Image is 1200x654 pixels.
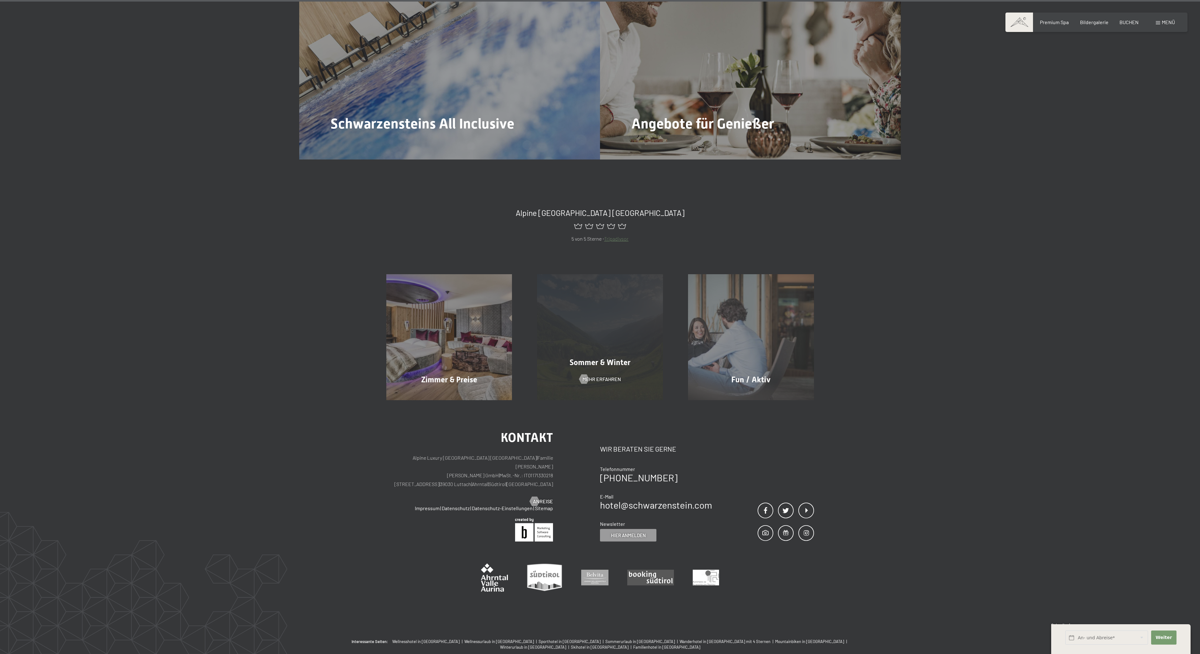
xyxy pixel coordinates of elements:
span: Newsletter [600,521,625,527]
p: Alpine Luxury [GEOGRAPHIC_DATA] [GEOGRAPHIC_DATA] Familie [PERSON_NAME] [PERSON_NAME] GmbH MwSt.-... [386,453,553,489]
a: Winterurlaub in [GEOGRAPHIC_DATA] | [500,644,571,650]
a: Anreise [530,498,553,505]
span: | [567,645,571,650]
span: Angebote für Genießer [631,115,774,132]
span: Winterurlaub in [GEOGRAPHIC_DATA] [500,645,566,650]
a: Sommerurlaub in [GEOGRAPHIC_DATA] | [605,639,680,644]
a: Skihotel in [GEOGRAPHIC_DATA] | [571,644,633,650]
span: | [535,639,539,644]
a: Tripadivsor [604,236,629,242]
span: Wellnesshotel in [GEOGRAPHIC_DATA] [392,639,460,644]
span: Schwarzensteins All Inclusive [331,115,514,132]
span: | [533,505,534,511]
span: Wanderhotel in [GEOGRAPHIC_DATA] mit 4 Sternen [680,639,770,644]
span: | [439,481,440,487]
span: Anreise [533,498,553,505]
span: Sommerurlaub in [GEOGRAPHIC_DATA] [605,639,675,644]
a: Wanderhotel in [GEOGRAPHIC_DATA] mit 4 Sternen | [680,639,775,644]
a: hotel@schwarzenstein.com [600,499,712,510]
span: Skihotel in [GEOGRAPHIC_DATA] [571,645,629,650]
span: Mountainbiken in [GEOGRAPHIC_DATA] [775,639,844,644]
span: Hier anmelden [611,532,646,539]
img: Brandnamic GmbH | Leading Hospitality Solutions [515,518,553,542]
span: Zimmer & Preise [421,375,477,384]
span: Sommer & Winter [570,358,630,367]
a: BUCHEN [1119,19,1139,25]
p: 5 von 5 Sterne - [386,235,814,243]
span: | [629,645,633,650]
a: Wellnesshotel Südtirol SCHWARZENSTEIN - Wellnessurlaub in den Alpen, Wandern und Wellness Fun / A... [676,274,827,400]
span: Familienhotel in [GEOGRAPHIC_DATA] [633,645,700,650]
span: Telefonnummer [600,466,635,472]
a: Wellnesshotel Südtirol SCHWARZENSTEIN - Wellnessurlaub in den Alpen, Wandern und Wellness Sommer ... [524,274,676,400]
span: Menü [1162,19,1175,25]
span: | [470,505,471,511]
span: | [488,481,488,487]
span: Kontakt [501,430,553,445]
a: Wellnesshotel in [GEOGRAPHIC_DATA] | [392,639,464,644]
span: | [440,505,441,511]
span: | [676,639,680,644]
a: Sitemap [535,505,553,511]
span: | [461,639,464,644]
b: Interessante Seiten: [352,639,388,644]
span: | [845,639,849,644]
span: Mehr erfahren [582,376,621,383]
a: Bildergalerie [1080,19,1109,25]
a: Mountainbiken in [GEOGRAPHIC_DATA] | [775,639,849,644]
a: [PHONE_NUMBER] [600,472,677,483]
a: Wellnessurlaub in [GEOGRAPHIC_DATA] | [464,639,539,644]
a: Datenschutz-Einstellungen [472,505,533,511]
span: | [506,481,507,487]
span: Wellnessurlaub in [GEOGRAPHIC_DATA] [464,639,534,644]
span: | [771,639,775,644]
span: | [471,481,472,487]
a: Wellnesshotel Südtirol SCHWARZENSTEIN - Wellnessurlaub in den Alpen, Wandern und Wellness Zimmer ... [374,274,525,400]
span: | [602,639,605,644]
span: Sporthotel in [GEOGRAPHIC_DATA] [539,639,601,644]
a: Datenschutz [442,505,470,511]
span: Alpine [GEOGRAPHIC_DATA] [GEOGRAPHIC_DATA] [516,208,685,217]
span: Weiter [1156,635,1172,641]
span: Fun / Aktiv [731,375,770,384]
span: Schnellanfrage [1051,623,1078,628]
button: Weiter [1151,630,1177,645]
a: Premium Spa [1040,19,1069,25]
a: Sporthotel in [GEOGRAPHIC_DATA] | [539,639,605,644]
span: | [499,472,499,478]
span: Wir beraten Sie gerne [600,445,676,453]
a: Impressum [415,505,440,511]
span: E-Mail [600,494,613,500]
a: Familienhotel in [GEOGRAPHIC_DATA] [633,644,700,650]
